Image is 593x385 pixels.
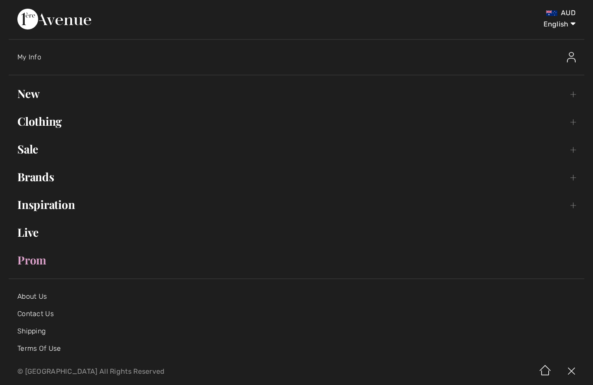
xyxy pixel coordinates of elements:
[567,52,576,62] img: My Info
[558,358,584,385] img: X
[9,251,584,270] a: Prom
[9,84,584,103] a: New
[17,53,41,61] span: My Info
[17,292,47,300] a: About Us
[17,344,61,352] a: Terms Of Use
[9,167,584,186] a: Brands
[9,140,584,159] a: Sale
[348,9,576,17] div: AUD
[9,195,584,214] a: Inspiration
[17,9,91,29] img: 1ère Avenue
[17,369,348,375] p: © [GEOGRAPHIC_DATA] All Rights Reserved
[17,310,54,318] a: Contact Us
[17,327,46,335] a: Shipping
[21,6,39,14] span: Help
[9,223,584,242] a: Live
[532,358,558,385] img: Home
[9,112,584,131] a: Clothing
[17,43,584,71] a: My InfoMy Info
